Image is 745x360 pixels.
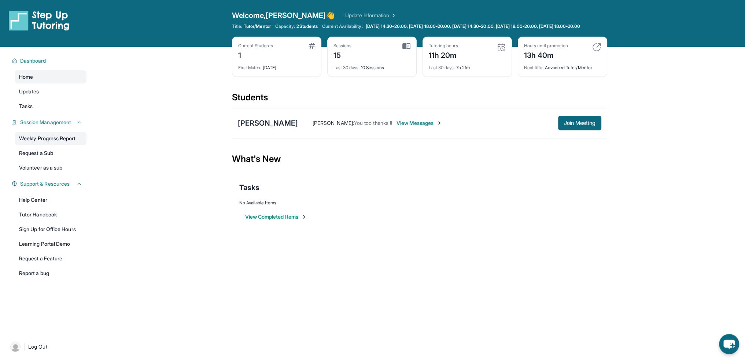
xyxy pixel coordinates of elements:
button: chat-button [719,334,739,354]
a: Sign Up for Office Hours [15,223,86,236]
div: [PERSON_NAME] [238,118,298,128]
div: 15 [333,49,352,60]
span: Tutor/Mentor [244,23,271,29]
span: Session Management [20,119,71,126]
div: Sessions [333,43,352,49]
span: First Match : [238,65,262,70]
div: Advanced Tutor/Mentor [524,60,601,71]
a: Updates [15,85,86,98]
span: Log Out [28,343,47,350]
div: Students [232,92,607,108]
a: |Log Out [7,339,86,355]
span: 2 Students [296,23,318,29]
div: 1 [238,49,273,60]
a: Home [15,70,86,83]
img: user-img [10,342,21,352]
span: Next title : [524,65,544,70]
button: Dashboard [17,57,82,64]
a: Report a bug [15,267,86,280]
img: card [592,43,601,52]
img: logo [9,10,70,31]
button: Support & Resources [17,180,82,188]
span: Dashboard [20,57,46,64]
div: 11h 20m [429,49,458,60]
a: Request a Sub [15,146,86,160]
div: 13h 40m [524,49,568,60]
span: Tasks [239,182,259,193]
img: card [309,43,315,49]
span: Updates [19,88,39,95]
span: You too thanks !! [354,120,392,126]
span: Last 30 days : [333,65,360,70]
img: Chevron Right [389,12,397,19]
div: Hours until promotion [524,43,568,49]
span: Home [19,73,33,81]
a: Request a Feature [15,252,86,265]
a: Learning Portal Demo [15,237,86,250]
a: Weekly Progress Report [15,132,86,145]
span: Last 30 days : [429,65,455,70]
a: Help Center [15,193,86,207]
span: Title: [232,23,242,29]
div: Tutoring hours [429,43,458,49]
button: Session Management [17,119,82,126]
span: | [23,342,25,351]
span: Tasks [19,103,33,110]
span: Welcome, [PERSON_NAME] 👋 [232,10,335,21]
span: Join Meeting [564,121,595,125]
a: Volunteer as a sub [15,161,86,174]
a: [DATE] 14:30-20:00, [DATE] 18:00-20:00, [DATE] 14:30-20:00, [DATE] 18:00-20:00, [DATE] 18:00-20:00 [364,23,582,29]
div: Current Students [238,43,273,49]
span: Support & Resources [20,180,70,188]
span: Current Availability: [322,23,362,29]
div: [DATE] [238,60,315,71]
div: No Available Items [239,200,600,206]
button: Join Meeting [558,116,601,130]
div: 10 Sessions [333,60,410,71]
img: card [497,43,506,52]
div: What's New [232,143,607,175]
span: Capacity: [275,23,295,29]
img: card [402,43,410,49]
button: View Completed Items [245,213,307,220]
div: 7h 21m [429,60,506,71]
a: Tutor Handbook [15,208,86,221]
a: Update Information [345,12,397,19]
span: View Messages [397,119,442,127]
a: Tasks [15,100,86,113]
span: [PERSON_NAME] : [313,120,354,126]
span: [DATE] 14:30-20:00, [DATE] 18:00-20:00, [DATE] 14:30-20:00, [DATE] 18:00-20:00, [DATE] 18:00-20:00 [366,23,580,29]
img: Chevron-Right [436,120,442,126]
